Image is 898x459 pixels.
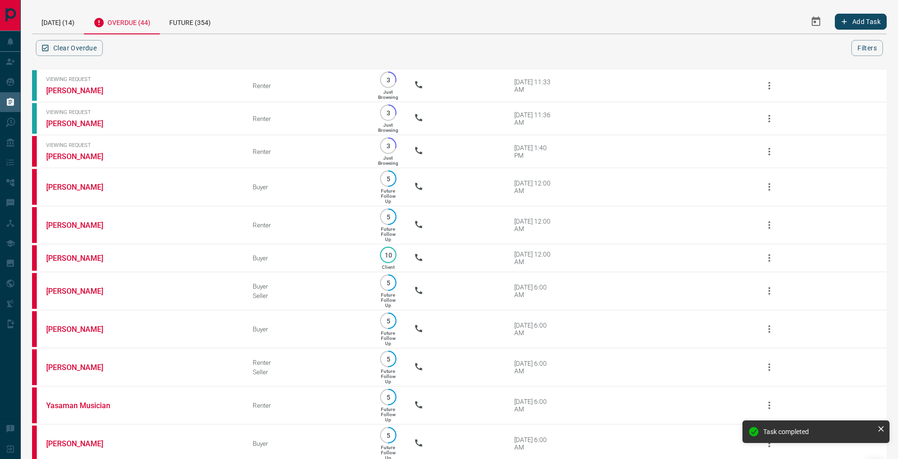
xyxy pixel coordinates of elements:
div: [DATE] 1:40 PM [514,144,554,159]
div: [DATE] 6:00 AM [514,283,554,298]
div: property.ca [32,207,37,243]
span: Viewing Request [46,109,239,115]
div: [DATE] 6:00 AM [514,436,554,451]
a: [PERSON_NAME] [46,119,117,128]
p: Just Browsing [378,89,398,100]
p: Future Follow Up [381,226,395,242]
p: 5 [385,394,392,401]
div: Buyer [253,282,362,290]
div: property.ca [32,169,37,205]
div: [DATE] 12:00 AM [514,179,554,194]
p: 3 [385,76,392,83]
button: Filters [851,40,883,56]
div: property.ca [32,387,37,423]
div: Buyer [253,254,362,262]
p: Future Follow Up [381,330,395,346]
div: Seller [253,368,362,376]
div: Task completed [763,428,873,435]
button: Add Task [835,14,887,30]
div: Buyer [253,325,362,333]
a: [PERSON_NAME] [46,254,117,263]
p: 5 [385,432,392,439]
div: Renter [253,402,362,409]
a: [PERSON_NAME] [46,439,117,448]
p: Future Follow Up [381,188,395,204]
div: Renter [253,359,362,366]
div: Future (354) [160,9,220,33]
div: property.ca [32,245,37,271]
a: [PERSON_NAME] [46,152,117,161]
p: Future Follow Up [381,369,395,384]
span: Viewing Request [46,76,239,82]
div: Renter [253,148,362,155]
a: [PERSON_NAME] [46,287,117,296]
div: property.ca [32,311,37,347]
div: [DATE] (14) [32,9,84,33]
div: [DATE] 12:00 AM [514,250,554,266]
div: property.ca [32,136,37,167]
div: property.ca [32,349,37,385]
button: Clear Overdue [36,40,103,56]
div: Renter [253,115,362,122]
a: Yasaman Musician [46,401,117,410]
a: [PERSON_NAME] [46,363,117,372]
div: Renter [253,82,362,89]
a: [PERSON_NAME] [46,86,117,95]
a: [PERSON_NAME] [46,325,117,334]
p: 5 [385,279,392,286]
div: property.ca [32,273,37,309]
p: 3 [385,142,392,149]
p: Future Follow Up [381,292,395,308]
p: Just Browsing [378,122,398,133]
p: 5 [385,175,392,182]
p: 5 [385,355,392,362]
p: 5 [385,317,392,324]
div: Overdue (44) [84,9,160,34]
a: [PERSON_NAME] [46,183,117,192]
p: 10 [385,251,392,258]
div: condos.ca [32,103,37,134]
p: Client [382,265,395,270]
div: [DATE] 11:33 AM [514,78,554,93]
p: Just Browsing [378,155,398,166]
div: Buyer [253,440,362,447]
span: Viewing Request [46,142,239,148]
a: [PERSON_NAME] [46,221,117,230]
div: Seller [253,292,362,299]
div: Buyer [253,183,362,191]
div: [DATE] 6:00 AM [514,398,554,413]
p: 3 [385,109,392,116]
div: [DATE] 11:36 AM [514,111,554,126]
p: 5 [385,213,392,220]
div: [DATE] 6:00 AM [514,322,554,337]
div: condos.ca [32,70,37,101]
p: Future Follow Up [381,407,395,422]
div: Renter [253,221,362,229]
div: [DATE] 6:00 AM [514,360,554,375]
button: Select Date Range [805,10,827,33]
div: [DATE] 12:00 AM [514,217,554,233]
